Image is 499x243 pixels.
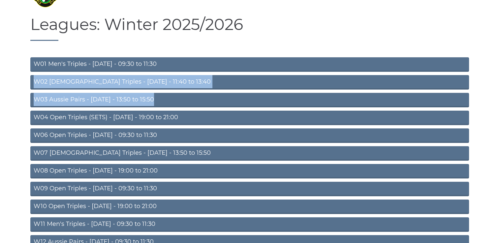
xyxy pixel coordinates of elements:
a: W03 Aussie Pairs - [DATE] - 13:50 to 15:50 [30,93,469,107]
a: W04 Open Triples (SETS) - [DATE] - 19:00 to 21:00 [30,111,469,125]
a: W07 [DEMOGRAPHIC_DATA] Triples - [DATE] - 13:50 to 15:50 [30,146,469,161]
a: W01 Men's Triples - [DATE] - 09:30 to 11:30 [30,57,469,72]
a: W10 Open Triples - [DATE] - 19:00 to 21:00 [30,200,469,214]
a: W09 Open Triples - [DATE] - 09:30 to 11:30 [30,182,469,196]
a: W08 Open Triples - [DATE] - 19:00 to 21:00 [30,164,469,178]
a: W02 [DEMOGRAPHIC_DATA] Triples - [DATE] - 11:40 to 13:40 [30,75,469,90]
a: W06 Open Triples - [DATE] - 09:30 to 11:30 [30,128,469,143]
a: W11 Men's Triples - [DATE] - 09:30 to 11:30 [30,217,469,232]
h1: Leagues: Winter 2025/2026 [30,16,469,41]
